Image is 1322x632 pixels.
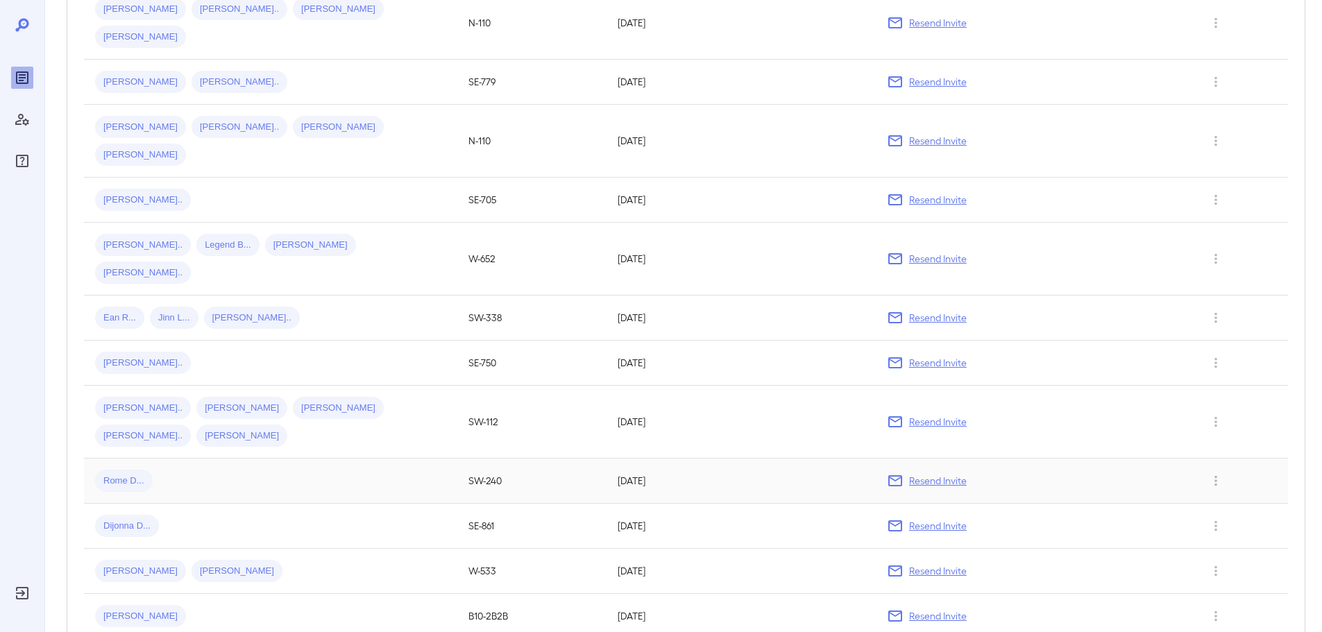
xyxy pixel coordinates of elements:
[1205,411,1227,433] button: Row Actions
[192,3,287,16] span: [PERSON_NAME]..
[457,178,607,223] td: SE-705
[95,565,186,578] span: [PERSON_NAME]
[293,121,384,134] span: [PERSON_NAME]
[909,134,967,148] p: Resend Invite
[909,415,967,429] p: Resend Invite
[607,60,875,105] td: [DATE]
[1205,71,1227,93] button: Row Actions
[192,565,282,578] span: [PERSON_NAME]
[457,223,607,296] td: W-652
[150,311,198,325] span: Jinn L...
[457,60,607,105] td: SE-779
[293,402,384,415] span: [PERSON_NAME]
[95,311,144,325] span: Ean R...
[196,239,260,252] span: Legend B...
[1205,515,1227,537] button: Row Actions
[909,311,967,325] p: Resend Invite
[909,252,967,266] p: Resend Invite
[95,239,191,252] span: [PERSON_NAME]..
[457,105,607,178] td: N-110
[909,75,967,89] p: Resend Invite
[95,31,186,44] span: [PERSON_NAME]
[457,549,607,594] td: W-533
[204,311,300,325] span: [PERSON_NAME]..
[607,296,875,341] td: [DATE]
[909,356,967,370] p: Resend Invite
[1205,605,1227,627] button: Row Actions
[11,108,33,130] div: Manage Users
[909,564,967,578] p: Resend Invite
[909,609,967,623] p: Resend Invite
[192,76,287,89] span: [PERSON_NAME]..
[1205,470,1227,492] button: Row Actions
[607,105,875,178] td: [DATE]
[457,504,607,549] td: SE-861
[11,582,33,604] div: Log Out
[265,239,356,252] span: [PERSON_NAME]
[95,610,186,623] span: [PERSON_NAME]
[457,341,607,386] td: SE-750
[95,429,191,443] span: [PERSON_NAME]..
[457,386,607,459] td: SW-112
[11,150,33,172] div: FAQ
[95,121,186,134] span: [PERSON_NAME]
[457,459,607,504] td: SW-240
[95,148,186,162] span: [PERSON_NAME]
[1205,130,1227,152] button: Row Actions
[607,459,875,504] td: [DATE]
[1205,307,1227,329] button: Row Actions
[607,549,875,594] td: [DATE]
[607,386,875,459] td: [DATE]
[607,223,875,296] td: [DATE]
[1205,352,1227,374] button: Row Actions
[607,504,875,549] td: [DATE]
[909,519,967,533] p: Resend Invite
[1205,248,1227,270] button: Row Actions
[909,16,967,30] p: Resend Invite
[1205,560,1227,582] button: Row Actions
[607,341,875,386] td: [DATE]
[95,194,191,207] span: [PERSON_NAME]..
[95,402,191,415] span: [PERSON_NAME]..
[293,3,384,16] span: [PERSON_NAME]
[95,76,186,89] span: [PERSON_NAME]
[95,266,191,280] span: [PERSON_NAME]..
[1205,189,1227,211] button: Row Actions
[607,178,875,223] td: [DATE]
[196,402,287,415] span: [PERSON_NAME]
[909,193,967,207] p: Resend Invite
[95,3,186,16] span: [PERSON_NAME]
[11,67,33,89] div: Reports
[95,475,153,488] span: Rome D...
[909,474,967,488] p: Resend Invite
[192,121,287,134] span: [PERSON_NAME]..
[95,357,191,370] span: [PERSON_NAME]..
[95,520,159,533] span: Dijonna D...
[1205,12,1227,34] button: Row Actions
[196,429,287,443] span: [PERSON_NAME]
[457,296,607,341] td: SW-338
